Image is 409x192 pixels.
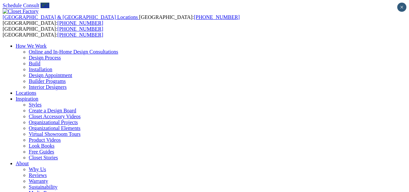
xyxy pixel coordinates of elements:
[57,32,103,38] a: [PHONE_NUMBER]
[29,137,61,143] a: Product Videos
[29,125,80,131] a: Organizational Elements
[29,167,46,172] a: Why Us
[16,161,29,166] a: About
[16,90,36,96] a: Locations
[57,20,103,26] a: [PHONE_NUMBER]
[29,184,57,190] a: Sustainability
[29,55,61,60] a: Design Process
[29,67,52,72] a: Installation
[29,61,41,66] a: Build
[3,14,139,20] a: [GEOGRAPHIC_DATA] & [GEOGRAPHIC_DATA] Locations
[29,78,66,84] a: Builder Programs
[29,102,41,107] a: Styles
[29,172,47,178] a: Reviews
[3,3,39,8] a: Schedule Consult
[397,3,406,12] button: Close
[29,149,54,154] a: Free Guides
[29,120,78,125] a: Organizational Projects
[16,43,47,49] a: How We Work
[29,143,55,149] a: Look Books
[29,114,81,119] a: Closet Accessory Videos
[29,84,67,90] a: Interior Designers
[3,14,138,20] span: [GEOGRAPHIC_DATA] & [GEOGRAPHIC_DATA] Locations
[29,49,118,55] a: Online and In-Home Design Consultations
[29,155,58,160] a: Closet Stories
[3,26,103,38] span: [GEOGRAPHIC_DATA]: [GEOGRAPHIC_DATA]:
[29,131,81,137] a: Virtual Showroom Tours
[57,26,103,32] a: [PHONE_NUMBER]
[3,14,240,26] span: [GEOGRAPHIC_DATA]: [GEOGRAPHIC_DATA]:
[194,14,239,20] a: [PHONE_NUMBER]
[3,8,39,14] img: Closet Factory
[29,72,72,78] a: Design Appointment
[41,3,49,8] a: Call
[29,108,76,113] a: Create a Design Board
[29,178,48,184] a: Warranty
[16,96,38,102] a: Inspiration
